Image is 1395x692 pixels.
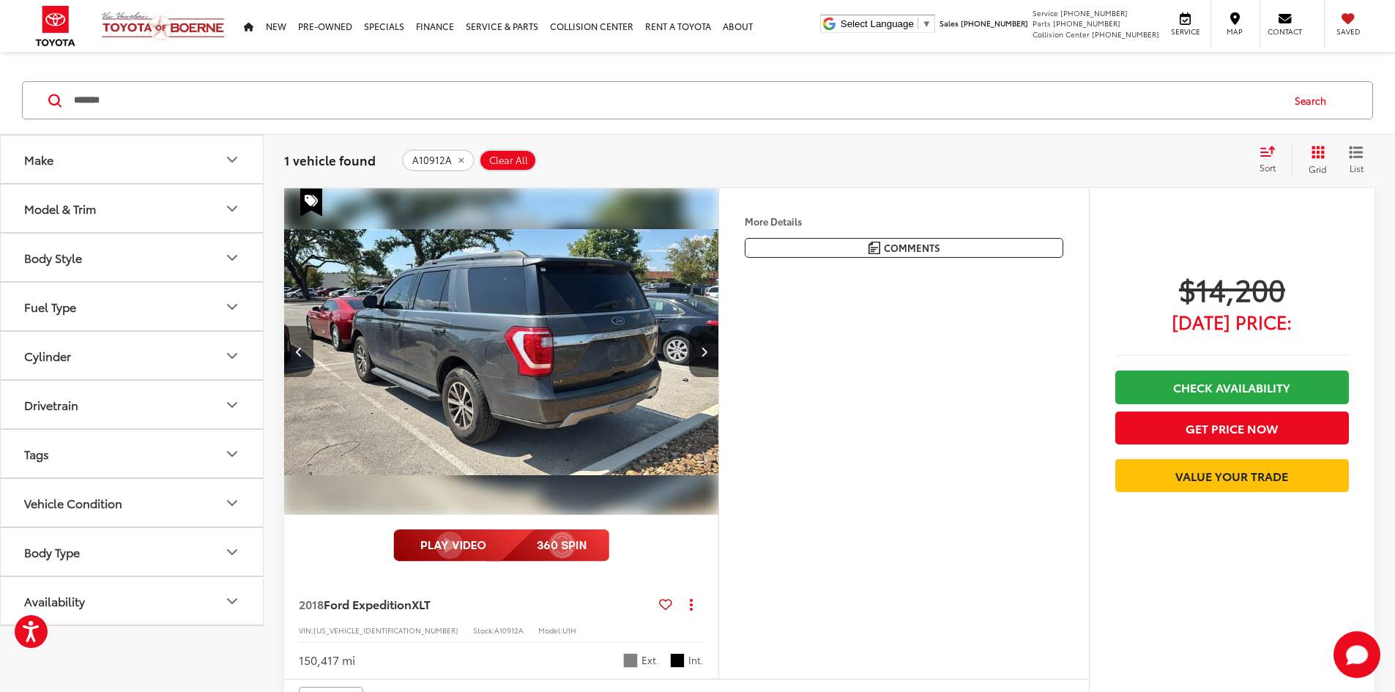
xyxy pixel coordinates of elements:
[24,594,85,608] div: Availability
[223,298,241,316] div: Fuel Type
[1,528,264,576] button: Body TypeBody Type
[473,625,494,636] span: Stock:
[641,653,659,667] span: Ext.
[922,18,931,29] span: ▼
[745,216,1063,226] h4: More Details
[1033,29,1090,40] span: Collision Center
[1053,18,1120,29] span: [PHONE_NUMBER]
[1281,82,1347,119] button: Search
[479,149,537,171] button: Clear All
[24,496,122,510] div: Vehicle Condition
[1260,161,1276,174] span: Sort
[324,595,412,612] span: Ford Expedition
[1033,7,1058,18] span: Service
[1338,145,1374,174] button: List View
[884,241,940,255] span: Comments
[1,283,264,330] button: Fuel TypeFuel Type
[1,381,264,428] button: DrivetrainDrivetrain
[1092,29,1159,40] span: [PHONE_NUMBER]
[281,188,718,515] a: 2018 Ford Expedition XLT2018 Ford Expedition XLT2018 Ford Expedition XLT2018 Ford Expedition XLT
[393,529,609,562] img: full motion video
[299,595,324,612] span: 2018
[24,201,96,215] div: Model & Trim
[1309,163,1327,175] span: Grid
[1219,26,1251,37] span: Map
[1115,314,1349,329] span: [DATE] Price:
[284,151,376,168] span: 1 vehicle found
[1349,162,1364,174] span: List
[223,396,241,414] div: Drivetrain
[1115,459,1349,492] a: Value Your Trade
[689,326,718,377] button: Next image
[300,188,322,216] span: Special
[940,18,959,29] span: Sales
[223,494,241,512] div: Vehicle Condition
[223,592,241,610] div: Availability
[24,300,76,313] div: Fuel Type
[690,598,693,610] span: dropdown dots
[412,155,452,166] span: A10912A
[24,398,78,412] div: Drivetrain
[1033,18,1051,29] span: Parts
[1,234,264,281] button: Body StyleBody Style
[24,545,80,559] div: Body Type
[1115,270,1349,307] span: $14,200
[1333,631,1380,678] svg: Start Chat
[745,238,1063,258] button: Comments
[24,447,49,461] div: Tags
[1,479,264,527] button: Vehicle ConditionVehicle Condition
[24,349,71,362] div: Cylinder
[1,185,264,232] button: Model & TrimModel & Trim
[494,625,524,636] span: A10912A
[623,653,638,668] span: Magnetic Metallic
[841,18,931,29] a: Select Language​
[1332,26,1364,37] span: Saved
[299,652,355,669] div: 150,417 mi
[223,543,241,561] div: Body Type
[1060,7,1128,18] span: [PHONE_NUMBER]
[961,18,1028,29] span: [PHONE_NUMBER]
[281,188,718,515] div: 2018 Ford Expedition XLT 3
[284,326,313,377] button: Previous image
[313,625,458,636] span: [US_VEHICLE_IDENTIFICATION_NUMBER]
[223,445,241,463] div: Tags
[412,595,431,612] span: XLT
[281,188,718,516] img: 2018 Ford Expedition XLT
[1252,145,1292,174] button: Select sort value
[299,625,313,636] span: VIN:
[1,430,264,477] button: TagsTags
[1,577,264,625] button: AvailabilityAvailability
[670,653,685,668] span: Ebony
[1333,631,1380,678] button: Toggle Chat Window
[1169,26,1202,37] span: Service
[24,152,53,166] div: Make
[1115,371,1349,403] a: Check Availability
[538,625,562,636] span: Model:
[868,242,880,254] img: Comments
[678,591,704,617] button: Actions
[841,18,914,29] span: Select Language
[223,151,241,168] div: Make
[688,653,704,667] span: Int.
[223,249,241,267] div: Body Style
[1115,412,1349,444] button: Get Price Now
[24,250,82,264] div: Body Style
[223,347,241,365] div: Cylinder
[1268,26,1302,37] span: Contact
[562,625,576,636] span: U1H
[1,135,264,183] button: MakeMake
[918,18,918,29] span: ​
[1,332,264,379] button: CylinderCylinder
[223,200,241,217] div: Model & Trim
[299,596,653,612] a: 2018Ford ExpeditionXLT
[72,83,1281,118] input: Search by Make, Model, or Keyword
[489,155,528,166] span: Clear All
[101,11,226,41] img: Vic Vaughan Toyota of Boerne
[1292,145,1338,174] button: Grid View
[402,149,475,171] button: remove A10912A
